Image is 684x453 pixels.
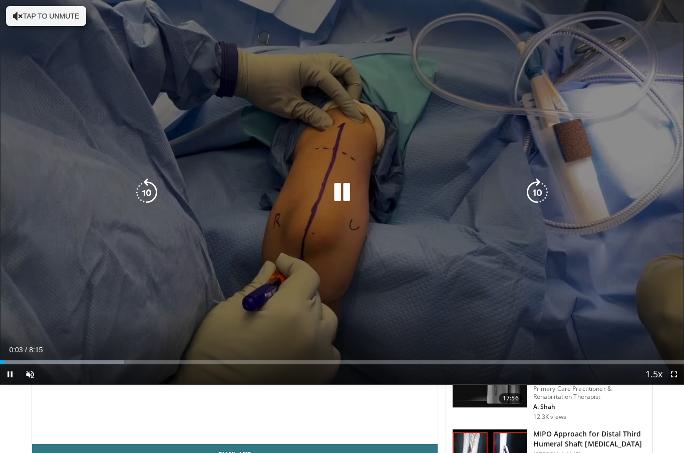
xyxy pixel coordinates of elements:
button: Unmute [20,364,40,384]
span: 8:15 [29,346,43,354]
button: Tap to unmute [6,6,86,26]
span: 17:56 [499,393,523,403]
span: 0:03 [9,346,23,354]
button: Fullscreen [664,364,684,384]
p: 12.3K views [533,413,566,421]
p: A. Shah [533,403,646,411]
span: / [25,346,27,354]
h3: MIPO Approach for Distal Third Humeral Shaft [MEDICAL_DATA] [533,429,646,449]
button: Playback Rate [644,364,664,384]
a: 17:56 Basic Principles of Fracture Management FORE 2018 Orthopaedics for the Primary Care Practit... [452,355,646,421]
p: FORE 2018 Orthopaedics for the Primary Care Practitioner & Rehabilitation Therapist [533,377,646,401]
